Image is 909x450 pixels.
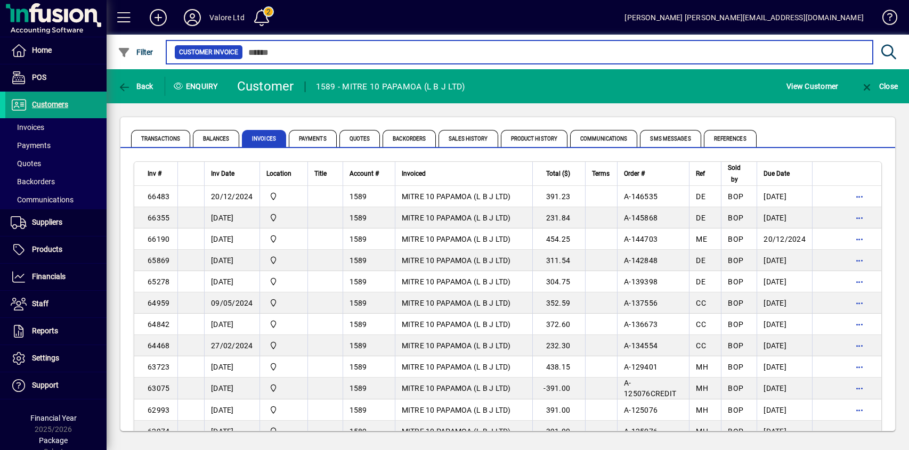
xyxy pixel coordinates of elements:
td: -391.00 [532,378,585,399]
a: Products [5,236,107,263]
button: Profile [175,8,209,27]
div: Account # [350,168,388,179]
td: [DATE] [757,207,812,228]
span: DE [696,277,705,286]
span: DE [696,192,705,201]
span: MITRE 10 PAPAMOA (L B J LTD) [402,363,511,371]
span: HILLCREST WAREHOUSE [266,212,301,224]
span: HILLCREST WAREHOUSE [266,318,301,330]
a: Payments [5,136,107,154]
td: [DATE] [204,271,259,292]
span: A-125076 [624,427,658,436]
span: Close [861,82,898,91]
span: MITRE 10 PAPAMOA (L B J LTD) [402,320,511,329]
span: Total ($) [546,168,570,179]
span: Payments [11,141,51,150]
td: 311.54 [532,250,585,271]
div: Order # [624,168,683,179]
span: MITRE 10 PAPAMOA (L B J LTD) [402,427,511,436]
td: [DATE] [204,207,259,228]
a: Settings [5,345,107,372]
span: BOP [728,192,743,201]
span: A-137556 [624,299,658,307]
span: HILLCREST WAREHOUSE [266,191,301,202]
span: Invoices [11,123,44,132]
span: DE [696,214,705,222]
td: [DATE] [757,292,812,314]
button: More options [851,231,868,248]
a: Knowledge Base [874,2,896,37]
span: 1589 [350,384,367,392]
span: 64959 [148,299,169,307]
td: 391.23 [532,186,585,207]
td: [DATE] [757,186,812,207]
td: 20/12/2024 [757,228,812,250]
span: Home [32,46,52,54]
span: Backorders [383,130,436,147]
span: MITRE 10 PAPAMOA (L B J LTD) [402,277,511,286]
a: Staff [5,291,107,317]
span: Suppliers [32,218,62,226]
div: Ref [696,168,715,179]
span: 66355 [148,214,169,222]
span: MITRE 10 PAPAMOA (L B J LTD) [402,235,511,243]
span: Account # [350,168,379,179]
span: 64468 [148,341,169,350]
div: Valore Ltd [209,9,245,26]
span: BOP [728,406,743,414]
span: A-142848 [624,256,658,265]
span: HILLCREST WAREHOUSE [266,426,301,437]
a: Financials [5,264,107,290]
a: Suppliers [5,209,107,236]
td: [DATE] [757,399,812,421]
span: View Customer [786,78,838,95]
td: [DATE] [757,314,812,335]
button: More options [851,209,868,226]
button: Close [858,77,900,96]
button: More options [851,423,868,440]
span: BOP [728,427,743,436]
span: MH [696,427,708,436]
span: DE [696,256,705,265]
span: MH [696,406,708,414]
span: MH [696,363,708,371]
div: [PERSON_NAME] [PERSON_NAME][EMAIL_ADDRESS][DOMAIN_NAME] [624,9,864,26]
span: Terms [592,168,610,179]
span: HILLCREST WAREHOUSE [266,233,301,245]
span: Financials [32,272,66,281]
span: Communications [570,130,637,147]
span: Sold by [728,162,741,185]
div: Invoiced [402,168,526,179]
span: Quotes [11,159,41,168]
div: Enquiry [165,78,229,95]
td: 438.15 [532,356,585,378]
span: 1589 [350,214,367,222]
td: 231.84 [532,207,585,228]
span: Backorders [11,177,55,186]
span: 66483 [148,192,169,201]
span: Ref [696,168,705,179]
span: 62974 [148,427,169,436]
button: More options [851,188,868,205]
span: Due Date [764,168,790,179]
td: [DATE] [757,356,812,378]
span: 1589 [350,235,367,243]
span: Reports [32,326,58,335]
td: 232.30 [532,335,585,356]
span: CC [696,299,706,307]
span: CC [696,320,706,329]
button: More options [851,294,868,312]
div: Sold by [728,162,750,185]
a: Support [5,372,107,399]
span: 1589 [350,406,367,414]
span: A-145868 [624,214,658,222]
span: Communications [11,195,74,204]
button: More options [851,337,868,354]
span: 64842 [148,320,169,329]
td: 27/02/2024 [204,335,259,356]
span: 1589 [350,192,367,201]
a: Invoices [5,118,107,136]
span: Transactions [131,130,190,147]
button: More options [851,252,868,269]
div: Inv # [148,168,171,179]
